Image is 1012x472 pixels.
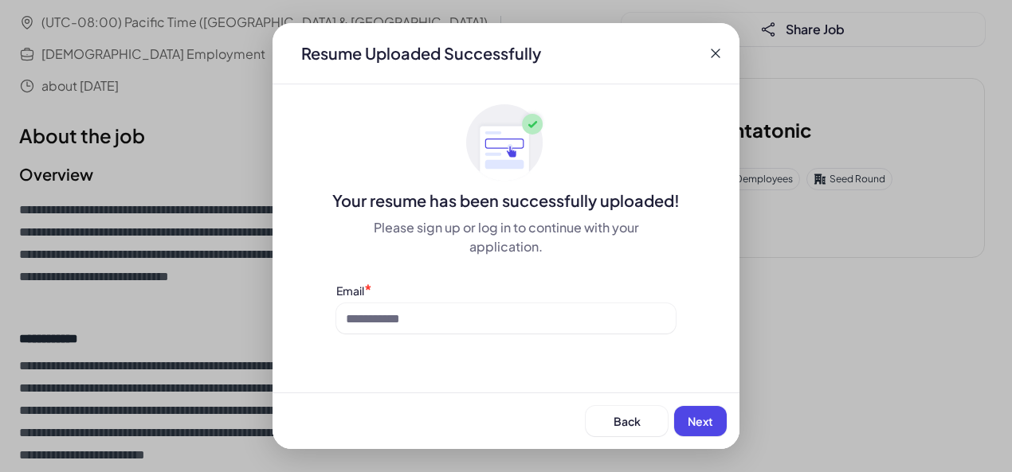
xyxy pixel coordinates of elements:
div: Please sign up or log in to continue with your application. [336,218,676,256]
button: Back [586,406,668,436]
span: Back [614,414,641,428]
div: Resume Uploaded Successfully [288,42,554,64]
img: ApplyedMaskGroup3.svg [466,103,546,183]
div: Your resume has been successfully uploaded! [273,189,739,212]
span: Next [688,414,713,428]
button: Next [674,406,727,436]
label: Email [336,283,364,298]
